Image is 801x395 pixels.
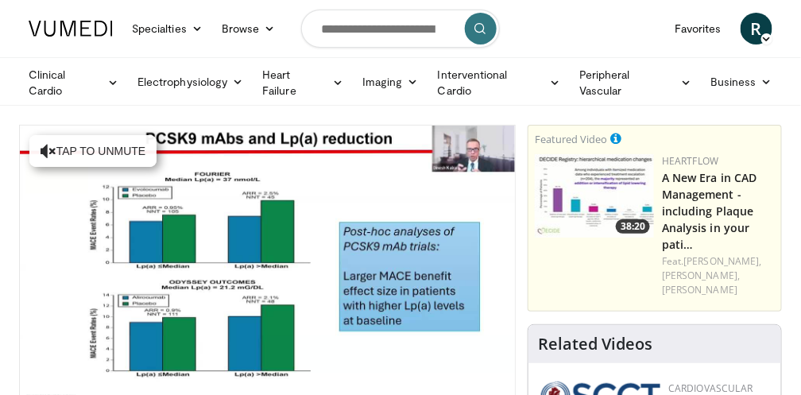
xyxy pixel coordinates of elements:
a: Clinical Cardio [19,67,128,99]
a: Peripheral Vascular [570,67,701,99]
a: [PERSON_NAME] [662,283,737,296]
a: [PERSON_NAME], [662,269,740,282]
a: Imaging [353,66,428,98]
a: Specialties [122,13,212,45]
a: Heart Failure [253,67,353,99]
a: [PERSON_NAME], [683,254,761,268]
small: Featured Video [535,132,607,146]
a: A New Era in CAD Management - including Plaque Analysis in your pati… [662,170,757,252]
span: 38:20 [616,219,650,234]
input: Search topics, interventions [301,10,500,48]
img: VuMedi Logo [29,21,113,37]
img: 738d0e2d-290f-4d89-8861-908fb8b721dc.150x105_q85_crop-smart_upscale.jpg [535,154,654,238]
button: Tap to unmute [29,135,157,167]
a: Electrophysiology [128,66,253,98]
a: Favorites [665,13,731,45]
a: 38:20 [535,154,654,238]
h4: Related Videos [538,335,652,354]
a: R [741,13,772,45]
div: Feat. [662,254,775,297]
a: Heartflow [662,154,719,168]
a: Browse [212,13,285,45]
a: Business [701,66,782,98]
a: Interventional Cardio [428,67,570,99]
